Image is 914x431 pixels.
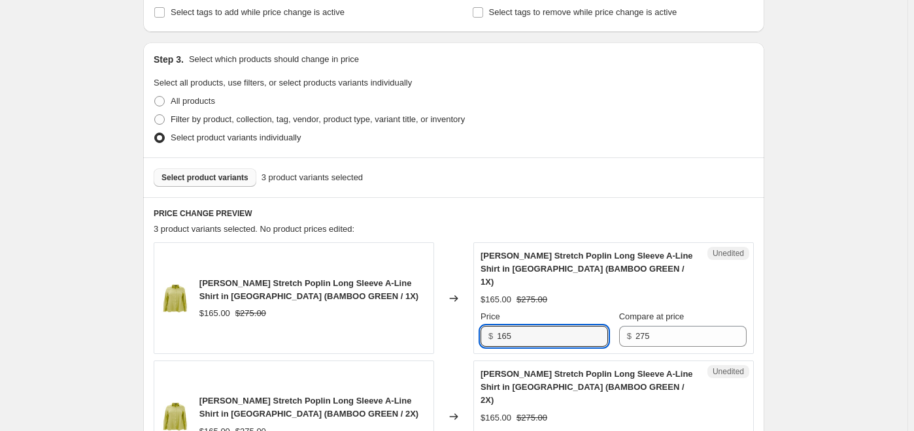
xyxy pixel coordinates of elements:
span: Filter by product, collection, tag, vendor, product type, variant title, or inventory [171,114,465,124]
span: Select product variants individually [171,133,301,142]
span: Select all products, use filters, or select products variants individually [154,78,412,88]
span: $ [488,331,493,341]
img: 25S8527-26_F_BK_9edafa3d-2865-416a-8384-ab86bd1184cb_80x.jpg [161,279,189,318]
span: Price [481,311,500,321]
p: Select which products should change in price [189,53,359,66]
span: Select product variants [161,172,248,183]
strike: $275.00 [516,293,547,306]
span: Unedited [713,248,744,259]
span: $ [627,331,632,341]
span: [PERSON_NAME] Stretch Poplin Long Sleeve A-Line Shirt in [GEOGRAPHIC_DATA] (BAMBOO GREEN / 1X) [481,251,693,287]
span: Unedited [713,366,744,377]
span: Select tags to add while price change is active [171,7,345,17]
span: Select tags to remove while price change is active [489,7,677,17]
span: 3 product variants selected [262,171,363,184]
div: $165.00 [481,293,511,306]
div: $165.00 [481,411,511,424]
h2: Step 3. [154,53,184,66]
span: [PERSON_NAME] Stretch Poplin Long Sleeve A-Line Shirt in [GEOGRAPHIC_DATA] (BAMBOO GREEN / 1X) [199,278,418,301]
span: [PERSON_NAME] Stretch Poplin Long Sleeve A-Line Shirt in [GEOGRAPHIC_DATA] (BAMBOO GREEN / 2X) [481,369,693,405]
strike: $275.00 [235,307,266,320]
div: $165.00 [199,307,230,320]
button: Select product variants [154,168,256,187]
span: All products [171,96,215,106]
strike: $275.00 [516,411,547,424]
span: 3 product variants selected. No product prices edited: [154,224,354,234]
span: Compare at price [619,311,685,321]
span: [PERSON_NAME] Stretch Poplin Long Sleeve A-Line Shirt in [GEOGRAPHIC_DATA] (BAMBOO GREEN / 2X) [199,396,418,419]
h6: PRICE CHANGE PREVIEW [154,208,754,219]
